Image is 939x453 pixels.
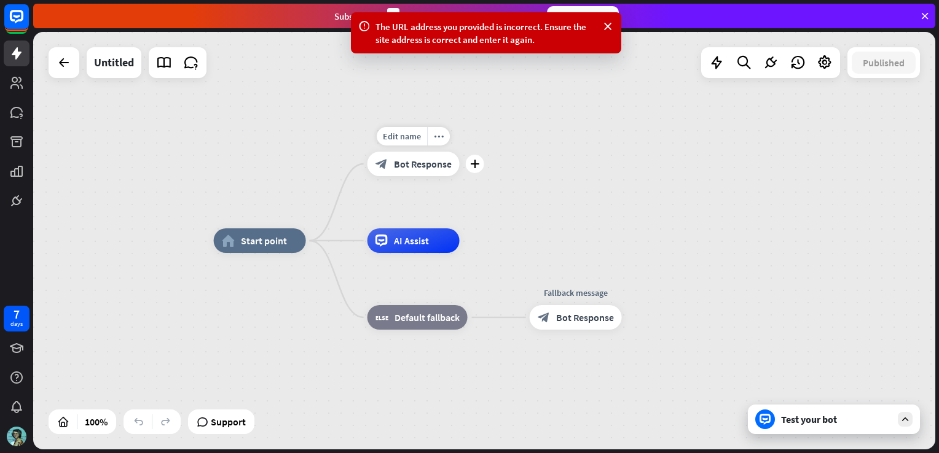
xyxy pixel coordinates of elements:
[394,234,429,247] span: AI Assist
[94,47,134,78] div: Untitled
[395,311,460,323] span: Default fallback
[222,234,235,247] i: home_2
[852,52,916,74] button: Published
[14,309,20,320] div: 7
[521,287,631,299] div: Fallback message
[10,5,47,42] button: Open LiveChat chat widget
[375,20,597,46] div: The URL address you provided is incorrect. Ensure the site address is correct and enter it again.
[241,234,287,247] span: Start point
[10,320,23,328] div: days
[375,158,388,170] i: block_bot_response
[81,412,111,432] div: 100%
[394,158,452,170] span: Bot Response
[538,311,550,323] i: block_bot_response
[470,160,479,168] i: plus
[211,412,246,432] span: Support
[781,413,892,425] div: Test your bot
[387,8,399,25] div: 3
[375,311,388,323] i: block_fallback
[4,306,29,331] a: 7 days
[547,6,619,26] div: Subscribe now
[334,8,537,25] div: Subscribe in days to get your first month for $1
[383,131,421,142] span: Edit name
[434,132,444,141] i: more_horiz
[556,311,614,323] span: Bot Response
